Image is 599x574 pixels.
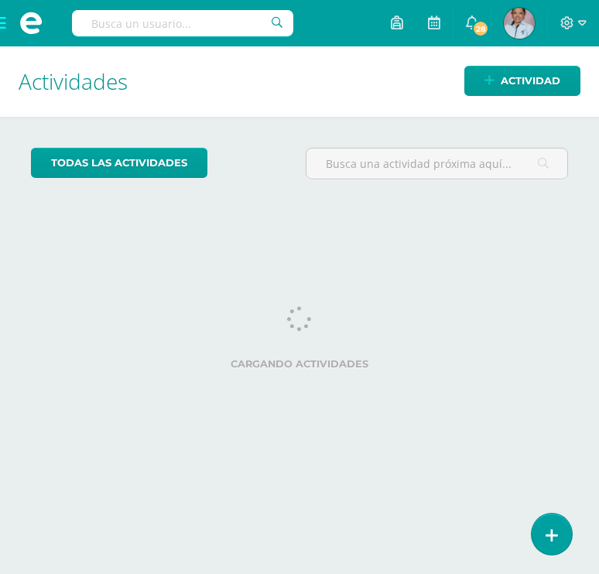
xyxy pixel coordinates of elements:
img: 55aacedf8adb5f628c9ac20f0ef23465.png [504,8,535,39]
input: Busca una actividad próxima aquí... [306,149,567,179]
span: Actividad [501,67,560,95]
span: 28 [472,20,489,37]
h1: Actividades [19,46,580,117]
label: Cargando actividades [31,358,568,370]
a: Actividad [464,66,580,96]
input: Busca un usuario... [72,10,293,36]
a: todas las Actividades [31,148,207,178]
